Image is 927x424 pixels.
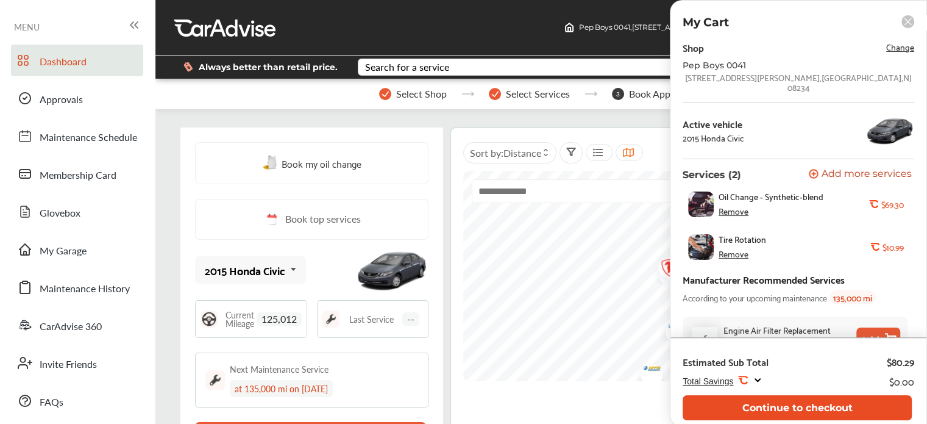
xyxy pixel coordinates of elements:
[183,62,193,72] img: dollor_label_vector.a70140d1.svg
[584,92,597,96] img: stepper-arrow.e24c07c6.svg
[40,168,116,184] span: Membership Card
[355,243,428,298] img: mobile_9894_st0640_046.jpg
[461,92,474,96] img: stepper-arrow.e24c07c6.svg
[322,311,339,328] img: maintenance_logo
[224,311,257,328] span: Current Mileage
[263,156,279,171] img: oil-change.e5047c97.svg
[649,251,680,289] div: Map marker
[40,130,137,146] span: Maintenance Schedule
[11,120,143,152] a: Maintenance Schedule
[719,192,823,201] span: Oil Change - Synthetic-blend
[886,40,914,54] span: Change
[719,206,748,216] div: Remove
[205,264,285,276] div: 2015 Honda Civic
[649,251,681,289] img: logo-firestone.png
[822,169,912,181] span: Add more services
[688,192,714,217] img: oil-change-thumb.jpg
[683,133,744,143] div: 2015 Honda Civic
[230,363,329,375] div: Next Maintenance Service
[683,15,729,29] p: My Cart
[40,54,87,70] span: Dashboard
[631,358,662,383] div: Map marker
[285,212,361,227] span: Book top services
[349,315,394,323] span: Last Service
[612,88,624,100] span: 3
[683,376,733,386] span: Total Savings
[856,328,900,352] button: Add
[656,315,687,341] div: Map marker
[683,395,912,420] button: Continue to checkout
[629,88,709,99] span: Book Appointment
[40,92,83,108] span: Approvals
[683,169,741,181] p: Services (2)
[40,357,97,373] span: Invite Friends
[564,23,574,32] img: header-home-logo.8d720a4f.svg
[683,73,914,92] div: [STREET_ADDRESS][PERSON_NAME] , [GEOGRAPHIC_DATA] , NJ 08234
[688,234,714,260] img: tire-rotation-thumb.jpg
[396,88,447,99] span: Select Shop
[683,290,827,304] span: According to your upcoming maintenance
[402,312,419,326] span: --
[489,88,501,100] img: stepper-checkmark.b5569197.svg
[11,271,143,303] a: Maintenance History
[11,45,143,76] a: Dashboard
[11,158,143,190] a: Membership Card
[40,319,102,335] span: CarAdvise 360
[882,242,903,252] b: $10.99
[631,358,664,383] img: logo-mavis.png
[683,118,744,129] div: Active vehicle
[719,249,748,259] div: Remove
[282,155,361,171] span: Book my oil change
[809,169,912,181] button: Add more services
[683,39,704,56] div: Shop
[40,395,63,411] span: FAQs
[887,356,914,368] div: $80.29
[195,199,428,240] a: Book top services
[683,356,769,368] div: Estimated Sub Total
[40,243,87,259] span: My Garage
[829,290,876,304] span: 135,000 mi
[230,380,333,397] div: at 135,000 mi on [DATE]
[506,88,570,99] span: Select Services
[11,196,143,228] a: Glovebox
[11,309,143,341] a: CarAdvise 360
[865,112,914,149] img: 9894_st0640_046.jpg
[889,373,914,389] div: $0.00
[11,385,143,417] a: FAQs
[723,323,831,337] div: Engine Air Filter Replacement
[11,234,143,265] a: My Garage
[205,370,225,390] img: maintenance_logo
[692,327,717,352] img: default_wrench_icon.d1a43860.svg
[683,271,845,287] div: Manufacturer Recommended Services
[503,146,541,160] span: Distance
[199,63,338,71] span: Always better than retail price.
[881,199,903,209] b: $69.30
[470,146,541,160] span: Sort by :
[379,88,391,100] img: stepper-checkmark.b5569197.svg
[683,60,878,70] div: Pep Boys 0041
[263,212,279,227] img: cal_icon.0803b883.svg
[40,281,130,297] span: Maintenance History
[579,23,879,32] span: Pep Boys 0041 , [STREET_ADDRESS][PERSON_NAME] [GEOGRAPHIC_DATA] , NJ 08234
[201,311,218,328] img: steering_logo
[809,169,914,181] a: Add more services
[40,206,80,221] span: Glovebox
[719,234,766,244] span: Tire Rotation
[365,62,449,72] div: Search for a service
[14,22,40,32] span: MENU
[263,155,361,171] a: Book my oil change
[11,347,143,379] a: Invite Friends
[463,171,883,381] canvas: Map
[656,315,689,341] img: logo-mavis.png
[11,82,143,114] a: Approvals
[257,312,302,326] span: 125,012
